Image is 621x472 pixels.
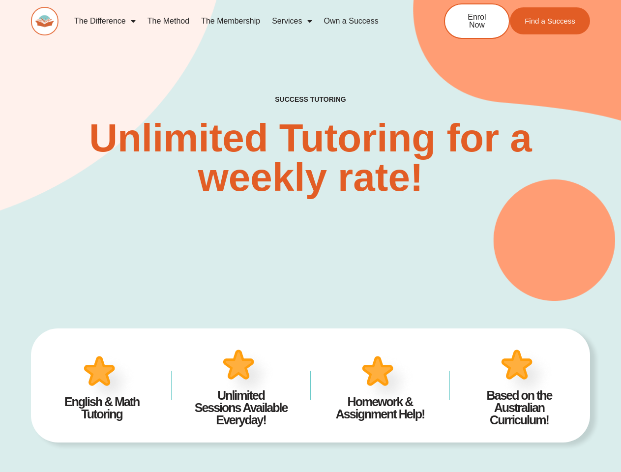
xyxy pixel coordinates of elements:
a: The Difference [68,10,142,32]
a: Own a Success [318,10,384,32]
h2: Unlimited Tutoring for a weekly rate! [67,118,554,197]
span: Find a Success [525,17,575,25]
a: The Membership [195,10,266,32]
a: The Method [142,10,195,32]
a: Find a Success [510,7,590,34]
h4: SUCCESS TUTORING​ [228,95,393,104]
h4: Based on the Australian Curriculum! [465,389,574,426]
a: Enrol Now [444,3,510,39]
h4: Homework & Assignment Help! [325,396,435,420]
h4: Unlimited Sessions Available Everyday! [186,389,296,426]
span: Enrol Now [460,13,494,29]
a: Services [266,10,318,32]
nav: Menu [68,10,412,32]
h4: English & Math Tutoring [47,396,156,420]
iframe: Chat Widget [572,425,621,472]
